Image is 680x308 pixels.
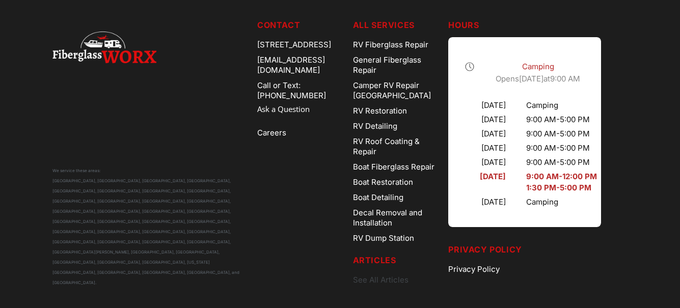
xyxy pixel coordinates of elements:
[353,272,441,288] a: See All Articles
[353,175,441,190] a: Boat Restoration
[496,74,580,83] span: Opens at
[353,254,441,266] h5: Articles
[448,262,628,277] a: Privacy Policy
[465,157,506,167] div: [DATE]
[353,103,441,119] a: RV Restoration
[353,205,441,231] a: Decal Removal and Installation
[465,197,506,207] div: [DATE]
[353,78,441,103] a: Camper RV Repair [GEOGRAPHIC_DATA]
[353,134,441,159] a: RV Roof Coating & Repair
[448,19,628,31] h5: Hours
[257,125,345,141] a: Careers
[353,52,441,78] a: General Fiberglass Repair
[465,172,506,193] div: [DATE]
[526,197,597,207] div: Camping
[465,143,506,153] div: [DATE]
[526,172,597,182] div: 9:00 AM - 12:00 PM
[465,100,506,110] div: [DATE]
[526,115,597,125] div: 9:00 AM - 5:00 PM
[526,143,597,153] div: 9:00 AM - 5:00 PM
[353,190,441,205] a: Boat Detailing
[257,78,345,103] a: Call or Text: [PHONE_NUMBER]
[526,129,597,139] div: 9:00 AM - 5:00 PM
[465,129,506,139] div: [DATE]
[465,115,506,125] div: [DATE]
[353,37,441,52] a: RV Fiberglass Repair
[353,159,441,175] a: Boat Fiberglass Repair
[257,103,345,115] a: Ask a Question
[526,183,597,193] div: 1:30 PM - 5:00 PM
[353,19,441,31] h5: ALL SERVICES
[519,74,543,83] span: [DATE]
[522,62,554,71] span: Camping
[353,231,441,246] a: RV Dump Station
[52,165,249,288] div: We service these areas: [GEOGRAPHIC_DATA], [GEOGRAPHIC_DATA], [GEOGRAPHIC_DATA], [GEOGRAPHIC_DATA...
[448,243,628,256] h5: Privacy Policy
[257,19,345,31] h5: Contact
[257,52,345,78] div: [EMAIL_ADDRESS][DOMAIN_NAME]
[353,119,441,134] a: RV Detailing
[257,37,345,52] div: [STREET_ADDRESS]
[526,100,597,110] div: Camping
[550,74,580,83] time: 9:00 AM
[526,157,597,167] div: 9:00 AM - 5:00 PM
